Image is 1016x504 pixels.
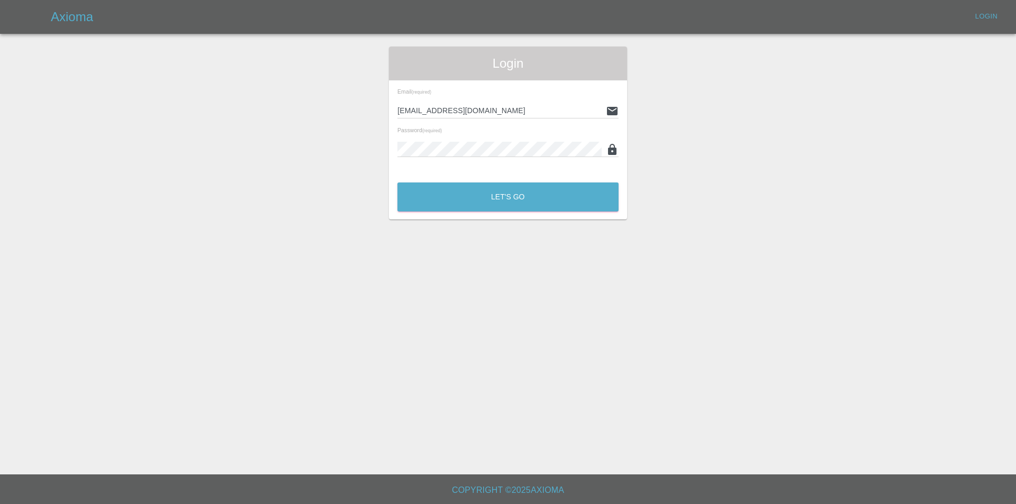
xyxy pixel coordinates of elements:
[969,8,1003,25] a: Login
[397,88,431,95] span: Email
[8,483,1008,498] h6: Copyright © 2025 Axioma
[51,8,93,25] h5: Axioma
[422,129,442,133] small: (required)
[397,55,619,72] span: Login
[397,127,442,133] span: Password
[412,90,431,95] small: (required)
[397,182,619,212] button: Let's Go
